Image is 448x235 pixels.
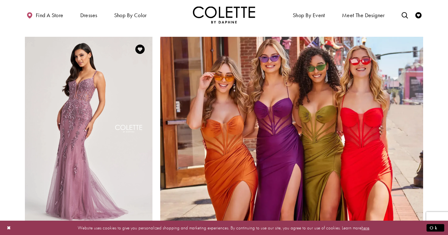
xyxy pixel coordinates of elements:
[133,43,147,56] a: Add to Wishlist
[427,224,444,232] button: Submit Dialog
[362,224,369,231] a: here
[340,6,386,23] a: Meet the designer
[293,12,325,18] span: Shop By Event
[25,6,65,23] a: Find a store
[36,12,63,18] span: Find a store
[400,6,409,23] a: Toggle search
[342,12,385,18] span: Meet the designer
[25,37,152,223] a: Visit Colette by Daphne Style No. CL8210 Page
[80,12,97,18] span: Dresses
[45,223,403,232] p: Website uses cookies to give you personalized shopping and marketing experiences. By continuing t...
[114,12,147,18] span: Shop by color
[113,6,148,23] span: Shop by color
[291,6,327,23] span: Shop By Event
[414,6,423,23] a: Check Wishlist
[79,6,99,23] span: Dresses
[4,222,14,233] button: Close Dialog
[193,6,255,23] a: Visit Home Page
[193,6,255,23] img: Colette by Daphne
